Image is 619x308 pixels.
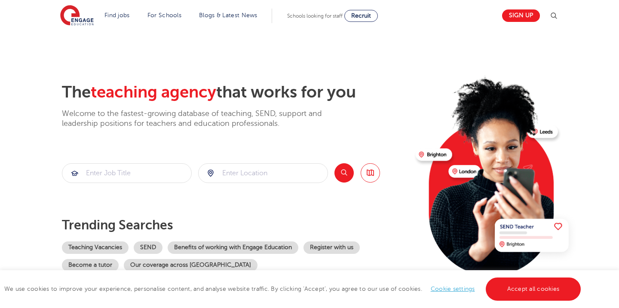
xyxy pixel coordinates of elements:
div: Submit [198,163,328,183]
a: Sign up [502,9,540,22]
span: Recruit [351,12,371,19]
span: We use cookies to improve your experience, personalise content, and analyse website traffic. By c... [4,286,583,292]
a: Register with us [303,241,360,254]
a: For Schools [147,12,181,18]
input: Submit [199,164,328,183]
a: Our coverage across [GEOGRAPHIC_DATA] [124,259,257,271]
img: Engage Education [60,5,94,27]
span: Schools looking for staff [287,13,343,19]
span: teaching agency [91,83,216,101]
a: Accept all cookies [486,278,581,301]
a: Recruit [344,10,378,22]
p: Trending searches [62,217,409,233]
p: Welcome to the fastest-growing database of teaching, SEND, support and leadership positions for t... [62,109,346,129]
a: Cookie settings [431,286,475,292]
input: Submit [62,164,191,183]
button: Search [334,163,354,183]
a: Find jobs [104,12,130,18]
a: Benefits of working with Engage Education [168,241,298,254]
a: Become a tutor [62,259,119,271]
div: Submit [62,163,192,183]
h2: The that works for you [62,82,409,102]
a: Blogs & Latest News [199,12,257,18]
a: SEND [134,241,162,254]
a: Teaching Vacancies [62,241,129,254]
